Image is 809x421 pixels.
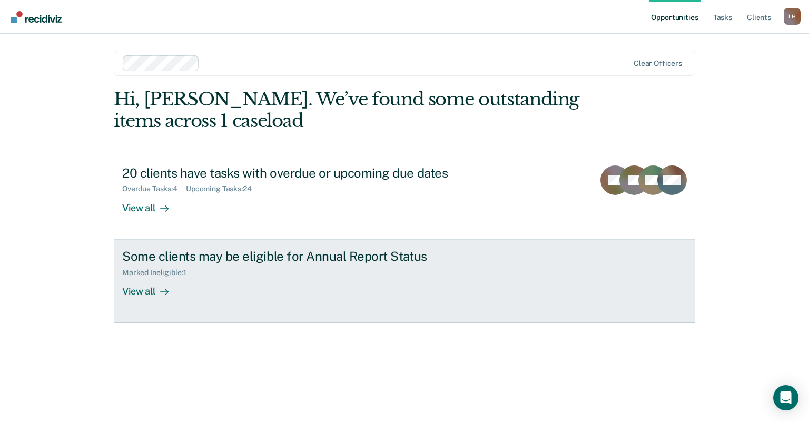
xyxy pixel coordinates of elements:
div: Open Intercom Messenger [773,385,798,410]
div: Clear officers [634,59,682,68]
div: View all [122,277,181,297]
div: Upcoming Tasks : 24 [186,184,260,193]
div: Marked Ineligible : 1 [122,268,194,277]
div: Hi, [PERSON_NAME]. We’ve found some outstanding items across 1 caseload [114,89,579,132]
div: 20 clients have tasks with overdue or upcoming due dates [122,165,492,181]
a: Some clients may be eligible for Annual Report StatusMarked Ineligible:1View all [114,240,695,323]
button: Profile dropdown button [784,8,801,25]
img: Recidiviz [11,11,62,23]
div: View all [122,193,181,214]
a: 20 clients have tasks with overdue or upcoming due datesOverdue Tasks:4Upcoming Tasks:24View all [114,157,695,240]
div: Overdue Tasks : 4 [122,184,186,193]
div: L H [784,8,801,25]
div: Some clients may be eligible for Annual Report Status [122,249,492,264]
